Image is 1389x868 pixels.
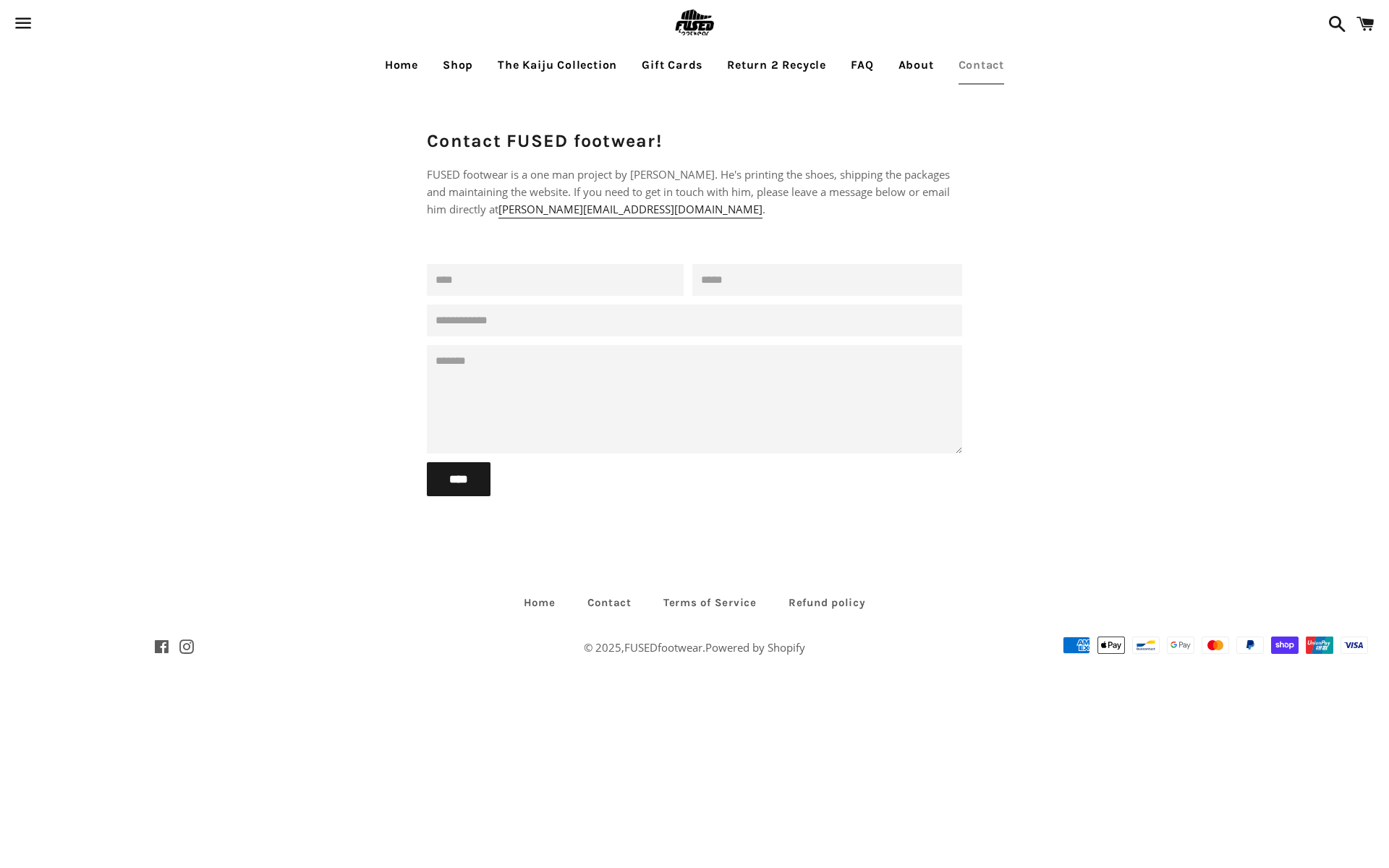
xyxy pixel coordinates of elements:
a: Shop [432,47,484,83]
a: Contact [573,592,646,614]
a: Return 2 Recycle [716,47,837,83]
span: © 2025, . [584,640,805,655]
h1: Contact FUSED footwear! [427,128,962,153]
a: The Kaiju Collection [487,47,628,83]
a: Terms of Service [649,592,771,614]
a: Refund policy [774,592,880,614]
a: Home [509,592,570,614]
a: About [888,47,945,83]
p: FUSED footwear is a one man project by [PERSON_NAME]. He's printing the shoes, shipping the packa... [427,166,962,218]
a: Gift Cards [631,47,713,83]
a: FUSEDfootwear [624,640,702,655]
a: Powered by Shopify [705,640,805,655]
a: Home [374,47,429,83]
a: FAQ [840,47,884,83]
a: Contact [948,47,1016,83]
a: [PERSON_NAME][EMAIL_ADDRESS][DOMAIN_NAME] [498,202,763,218]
